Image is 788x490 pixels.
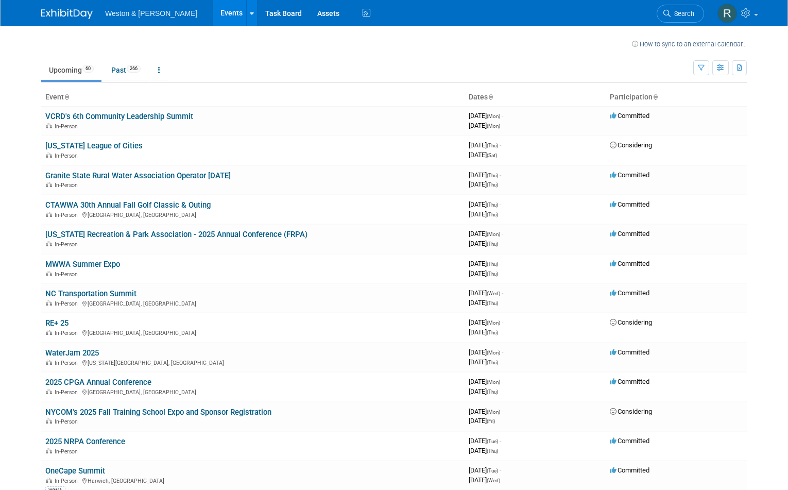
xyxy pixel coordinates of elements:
img: In-Person Event [46,241,52,246]
span: [DATE] [469,210,498,218]
span: [DATE] [469,151,497,159]
span: [DATE] [469,358,498,366]
span: In-Person [55,153,81,159]
img: In-Person Event [46,182,52,187]
div: [US_STATE][GEOGRAPHIC_DATA], [GEOGRAPHIC_DATA] [45,358,460,366]
span: - [500,171,501,179]
a: VCRD's 6th Community Leadership Summit [45,112,193,121]
span: (Wed) [487,478,500,483]
span: - [500,260,501,267]
span: (Sat) [487,153,497,158]
a: NYCOM's 2025 Fall Training School Expo and Sponsor Registration [45,408,271,417]
span: - [502,289,503,297]
span: Search [671,10,694,18]
div: Harwich, [GEOGRAPHIC_DATA] [45,476,460,484]
a: WaterJam 2025 [45,348,99,358]
span: [DATE] [469,387,498,395]
span: (Mon) [487,409,500,415]
img: In-Person Event [46,300,52,306]
th: Dates [465,89,606,106]
span: In-Person [55,360,81,366]
span: Considering [610,408,652,415]
span: (Thu) [487,182,498,188]
span: (Tue) [487,468,498,474]
span: Considering [610,318,652,326]
img: rachel cotter [717,4,737,23]
span: Committed [610,289,649,297]
span: (Fri) [487,418,495,424]
img: In-Person Event [46,448,52,453]
a: MWWA Summer Expo [45,260,120,269]
span: - [502,378,503,385]
span: (Thu) [487,271,498,277]
span: (Thu) [487,360,498,365]
span: [DATE] [469,171,501,179]
span: Committed [610,260,649,267]
span: (Thu) [487,330,498,335]
span: In-Person [55,418,81,425]
span: [DATE] [469,378,503,385]
span: [DATE] [469,299,498,307]
a: OneCape Summit [45,466,105,476]
span: [DATE] [469,240,498,247]
div: [GEOGRAPHIC_DATA], [GEOGRAPHIC_DATA] [45,328,460,336]
span: [DATE] [469,269,498,277]
img: In-Person Event [46,330,52,335]
span: [DATE] [469,230,503,238]
div: [GEOGRAPHIC_DATA], [GEOGRAPHIC_DATA] [45,387,460,396]
span: (Tue) [487,438,498,444]
span: In-Person [55,241,81,248]
span: (Thu) [487,143,498,148]
span: (Thu) [487,173,498,178]
img: ExhibitDay [41,9,93,19]
a: Sort by Start Date [488,93,493,101]
a: [US_STATE] League of Cities [45,141,143,150]
span: [DATE] [469,447,498,454]
span: - [500,466,501,474]
span: - [500,437,501,445]
span: - [500,200,501,208]
span: 266 [127,65,141,73]
span: Committed [610,171,649,179]
span: Committed [610,112,649,120]
img: In-Person Event [46,478,52,483]
span: In-Person [55,300,81,307]
span: (Thu) [487,261,498,267]
span: [DATE] [469,348,503,356]
span: - [502,318,503,326]
span: - [502,112,503,120]
span: In-Person [55,182,81,189]
span: [DATE] [469,180,498,188]
a: RE+ 25 [45,318,68,328]
span: (Mon) [487,123,500,129]
span: Committed [610,378,649,385]
a: Search [657,5,704,23]
img: In-Person Event [46,271,52,276]
span: In-Person [55,389,81,396]
div: [GEOGRAPHIC_DATA], [GEOGRAPHIC_DATA] [45,210,460,218]
span: [DATE] [469,328,498,336]
span: - [502,408,503,415]
span: In-Person [55,330,81,336]
span: (Thu) [487,300,498,306]
a: 2025 CPGA Annual Conference [45,378,151,387]
span: [DATE] [469,141,501,149]
span: Considering [610,141,652,149]
span: In-Person [55,478,81,484]
a: CTAWWA 30th Annual Fall Golf Classic & Outing [45,200,211,210]
a: Granite State Rural Water Association Operator [DATE] [45,171,231,180]
span: - [502,348,503,356]
span: (Mon) [487,350,500,356]
th: Event [41,89,465,106]
span: (Thu) [487,389,498,395]
img: In-Person Event [46,212,52,217]
span: [DATE] [469,476,500,484]
span: [DATE] [469,466,501,474]
span: (Thu) [487,448,498,454]
span: Weston & [PERSON_NAME] [105,9,197,18]
th: Participation [606,89,747,106]
span: [DATE] [469,122,500,129]
span: - [500,141,501,149]
a: Sort by Participation Type [653,93,658,101]
a: Upcoming60 [41,60,101,80]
